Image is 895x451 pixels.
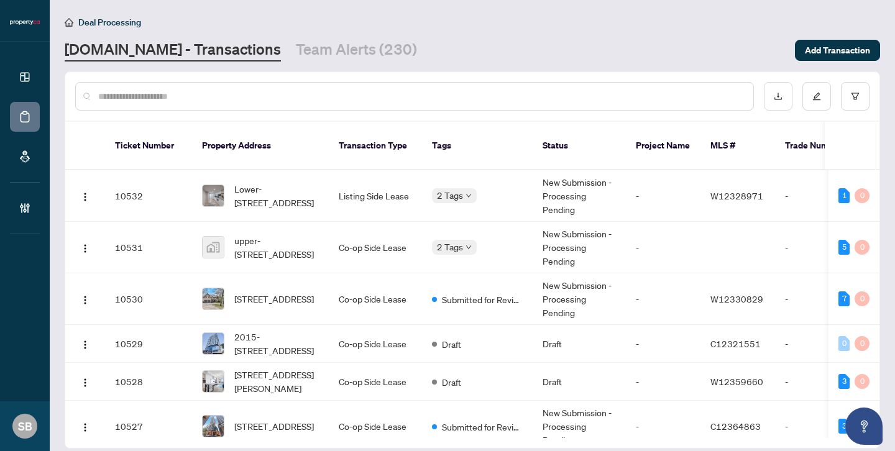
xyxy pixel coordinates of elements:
[296,39,417,61] a: Team Alerts (230)
[855,374,870,389] div: 0
[855,291,870,306] div: 0
[75,289,95,309] button: Logo
[764,82,792,111] button: download
[65,18,73,27] span: home
[75,334,95,353] button: Logo
[105,170,192,222] td: 10532
[203,371,224,392] img: thumbnail-img
[422,122,533,170] th: Tags
[533,222,626,273] td: New Submission - Processing Pending
[626,325,700,363] td: -
[775,222,862,273] td: -
[442,375,461,389] span: Draft
[192,122,329,170] th: Property Address
[329,122,422,170] th: Transaction Type
[775,363,862,401] td: -
[75,371,95,391] button: Logo
[75,186,95,206] button: Logo
[838,419,850,434] div: 3
[442,420,523,434] span: Submitted for Review
[80,340,90,350] img: Logo
[105,122,192,170] th: Ticket Number
[775,170,862,222] td: -
[845,408,883,445] button: Open asap
[700,122,775,170] th: MLS #
[805,40,870,60] span: Add Transaction
[10,19,40,26] img: logo
[710,338,761,349] span: C12321551
[105,222,192,273] td: 10531
[234,292,314,306] span: [STREET_ADDRESS]
[437,240,463,254] span: 2 Tags
[533,122,626,170] th: Status
[795,40,880,61] button: Add Transaction
[466,193,472,199] span: down
[234,330,319,357] span: 2015-[STREET_ADDRESS]
[710,421,761,432] span: C12364863
[75,416,95,436] button: Logo
[78,17,141,28] span: Deal Processing
[65,39,281,61] a: [DOMAIN_NAME] - Transactions
[838,188,850,203] div: 1
[203,288,224,309] img: thumbnail-img
[105,363,192,401] td: 10528
[533,170,626,222] td: New Submission - Processing Pending
[203,185,224,206] img: thumbnail-img
[203,416,224,437] img: thumbnail-img
[855,240,870,255] div: 0
[838,374,850,389] div: 3
[855,336,870,351] div: 0
[626,273,700,325] td: -
[775,273,862,325] td: -
[775,325,862,363] td: -
[710,376,763,387] span: W12359660
[442,337,461,351] span: Draft
[710,293,763,304] span: W12330829
[855,188,870,203] div: 0
[234,182,319,209] span: Lower-[STREET_ADDRESS]
[203,237,224,258] img: thumbnail-img
[841,82,870,111] button: filter
[329,170,422,222] td: Listing Side Lease
[329,363,422,401] td: Co-op Side Lease
[80,378,90,388] img: Logo
[105,325,192,363] td: 10529
[329,273,422,325] td: Co-op Side Lease
[812,92,821,101] span: edit
[75,237,95,257] button: Logo
[105,273,192,325] td: 10530
[18,417,32,435] span: SB
[626,222,700,273] td: -
[437,188,463,203] span: 2 Tags
[234,234,319,261] span: upper-[STREET_ADDRESS]
[851,92,860,101] span: filter
[838,336,850,351] div: 0
[626,122,700,170] th: Project Name
[710,190,763,201] span: W12328971
[533,325,626,363] td: Draft
[329,222,422,273] td: Co-op Side Lease
[80,422,90,432] img: Logo
[775,122,862,170] th: Trade Number
[80,192,90,202] img: Logo
[234,368,319,395] span: [STREET_ADDRESS][PERSON_NAME]
[329,325,422,363] td: Co-op Side Lease
[234,419,314,433] span: [STREET_ADDRESS]
[466,244,472,250] span: down
[442,293,523,306] span: Submitted for Review
[626,363,700,401] td: -
[203,333,224,354] img: thumbnail-img
[774,92,783,101] span: download
[533,273,626,325] td: New Submission - Processing Pending
[626,170,700,222] td: -
[533,363,626,401] td: Draft
[838,291,850,306] div: 7
[80,295,90,305] img: Logo
[80,244,90,253] img: Logo
[838,240,850,255] div: 5
[802,82,831,111] button: edit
